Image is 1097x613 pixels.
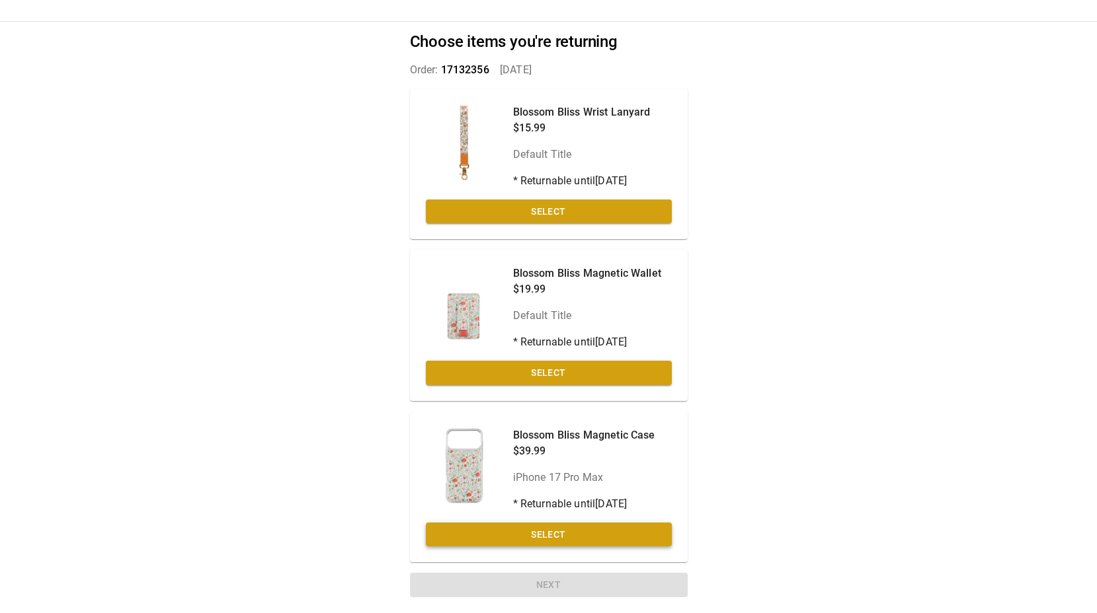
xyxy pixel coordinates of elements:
[513,147,651,162] p: Default Title
[410,32,688,52] h2: Choose items you're returning
[513,334,661,350] p: * Returnable until [DATE]
[513,308,661,324] p: Default Title
[513,104,651,120] p: Blossom Bliss Wrist Lanyard
[513,427,655,443] p: Blossom Bliss Magnetic Case
[410,62,688,78] p: Order: [DATE]
[513,266,661,281] p: Blossom Bliss Magnetic Wallet
[426,523,672,547] button: Select
[426,361,672,385] button: Select
[513,496,655,512] p: * Returnable until [DATE]
[426,199,672,224] button: Select
[513,173,651,189] p: * Returnable until [DATE]
[513,470,655,486] p: iPhone 17 Pro Max
[513,443,655,459] p: $39.99
[513,120,651,136] p: $15.99
[513,281,661,297] p: $19.99
[441,63,489,76] span: 17132356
